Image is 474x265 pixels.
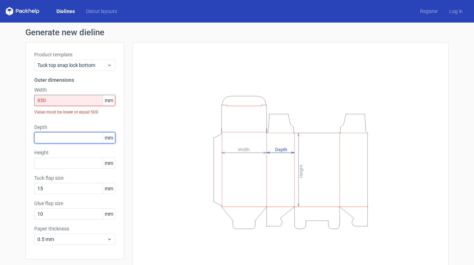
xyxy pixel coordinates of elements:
[414,8,444,15] a: Register
[103,95,115,106] span: mm
[238,147,250,152] tspan: Width
[34,86,115,93] label: Width
[444,8,468,15] a: Log in
[298,165,304,178] tspan: Height
[34,106,115,118] div: Value must be lower or equal 500
[103,209,115,219] span: mm
[34,200,115,207] label: Glue flap size
[51,8,80,15] a: Dielines
[37,236,107,243] span: 0.5 mm
[80,8,123,15] a: Diecut layouts
[34,225,115,232] label: Paper thickness
[34,149,115,156] label: Height
[103,183,115,194] span: mm
[37,62,107,69] span: Tuck top snap lock bottom
[34,124,115,131] label: Depth
[103,158,115,168] span: mm
[275,147,287,152] tspan: Depth
[34,76,115,84] h3: Outer dimensions
[34,174,115,181] label: Tuck flap size
[103,132,115,143] span: mm
[25,28,449,37] h1: Generate new dieline
[34,51,115,58] label: Product template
